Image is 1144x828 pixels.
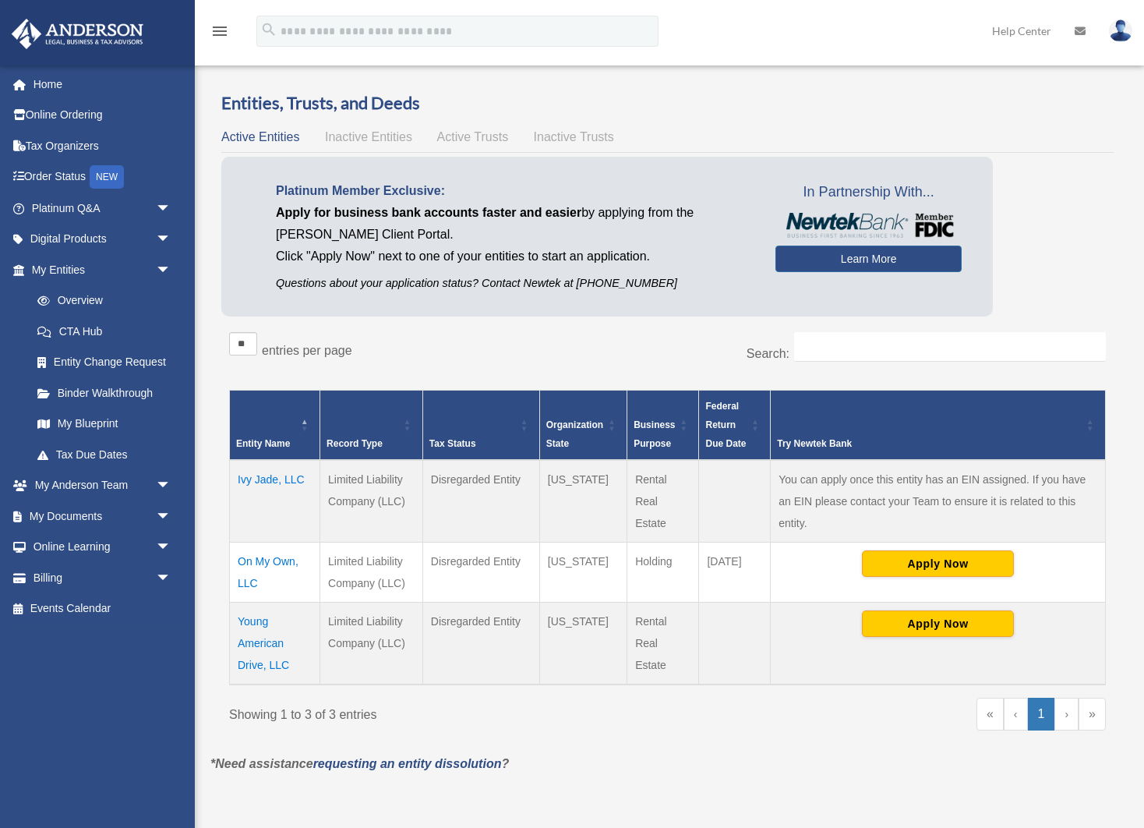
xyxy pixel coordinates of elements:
[429,438,476,449] span: Tax Status
[276,206,581,219] span: Apply for business bank accounts faster and easier
[699,542,771,602] td: [DATE]
[210,22,229,41] i: menu
[11,161,195,193] a: Order StatusNEW
[260,21,277,38] i: search
[90,165,124,189] div: NEW
[627,542,699,602] td: Holding
[320,460,423,543] td: Limited Liability Company (LLC)
[320,390,423,460] th: Record Type: Activate to sort
[1109,19,1132,42] img: User Pic
[229,698,656,726] div: Showing 1 to 3 of 3 entries
[705,401,746,449] span: Federal Return Due Date
[156,562,187,594] span: arrow_drop_down
[22,439,187,470] a: Tax Due Dates
[230,542,320,602] td: On My Own, LLC
[276,180,752,202] p: Platinum Member Exclusive:
[862,610,1014,637] button: Apply Now
[11,532,195,563] a: Online Learningarrow_drop_down
[1054,698,1079,731] a: Next
[11,69,195,100] a: Home
[210,27,229,41] a: menu
[777,434,1082,453] div: Try Newtek Bank
[422,460,539,543] td: Disregarded Entity
[11,593,195,625] a: Events Calendar
[422,542,539,602] td: Disregarded Entity
[634,419,675,449] span: Business Purpose
[156,193,187,225] span: arrow_drop_down
[11,193,195,224] a: Platinum Q&Aarrow_drop_down
[11,130,195,161] a: Tax Organizers
[11,100,195,131] a: Online Ordering
[534,130,614,143] span: Inactive Trusts
[276,202,752,246] p: by applying from the [PERSON_NAME] Client Portal.
[156,532,187,564] span: arrow_drop_down
[1004,698,1028,731] a: Previous
[230,602,320,685] td: Young American Drive, LLC
[325,130,412,143] span: Inactive Entities
[539,602,627,685] td: [US_STATE]
[546,419,603,449] span: Organization State
[422,390,539,460] th: Tax Status: Activate to sort
[22,377,187,409] a: Binder Walkthrough
[320,542,423,602] td: Limited Liability Company (LLC)
[156,224,187,256] span: arrow_drop_down
[539,460,627,543] td: [US_STATE]
[775,180,962,205] span: In Partnership With...
[1079,698,1106,731] a: Last
[539,542,627,602] td: [US_STATE]
[422,602,539,685] td: Disregarded Entity
[976,698,1004,731] a: First
[627,460,699,543] td: Rental Real Estate
[699,390,771,460] th: Federal Return Due Date: Activate to sort
[11,562,195,593] a: Billingarrow_drop_down
[775,246,962,272] a: Learn More
[276,246,752,267] p: Click "Apply Now" next to one of your entities to start an application.
[783,213,954,238] img: NewtekBankLogoSM.png
[230,390,320,460] th: Entity Name: Activate to invert sorting
[437,130,509,143] span: Active Trusts
[22,316,187,347] a: CTA Hub
[262,344,352,357] label: entries per page
[771,390,1106,460] th: Try Newtek Bank : Activate to sort
[771,460,1106,543] td: You can apply once this entity has an EIN assigned. If you have an EIN please contact your Team t...
[7,19,148,49] img: Anderson Advisors Platinum Portal
[627,602,699,685] td: Rental Real Estate
[11,224,195,255] a: Digital Productsarrow_drop_down
[11,254,187,285] a: My Entitiesarrow_drop_down
[156,470,187,502] span: arrow_drop_down
[210,757,509,770] em: *Need assistance ?
[1028,698,1055,731] a: 1
[221,91,1114,115] h3: Entities, Trusts, and Deeds
[11,470,195,501] a: My Anderson Teamarrow_drop_down
[22,347,187,378] a: Entity Change Request
[320,602,423,685] td: Limited Liability Company (LLC)
[276,274,752,293] p: Questions about your application status? Contact Newtek at [PHONE_NUMBER]
[22,409,187,440] a: My Blueprint
[230,460,320,543] td: Ivy Jade, LLC
[236,438,290,449] span: Entity Name
[156,254,187,286] span: arrow_drop_down
[11,501,195,532] a: My Documentsarrow_drop_down
[862,550,1014,577] button: Apply Now
[313,757,502,770] a: requesting an entity dissolution
[327,438,383,449] span: Record Type
[627,390,699,460] th: Business Purpose: Activate to sort
[539,390,627,460] th: Organization State: Activate to sort
[747,347,789,360] label: Search:
[221,130,299,143] span: Active Entities
[156,501,187,533] span: arrow_drop_down
[22,285,179,317] a: Overview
